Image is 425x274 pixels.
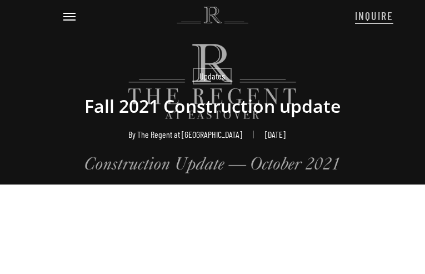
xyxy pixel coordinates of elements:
[355,9,393,22] span: INQUIRE
[253,131,297,138] span: [DATE]
[355,3,393,27] a: INQUIRE
[26,84,399,128] h1: Fall 2021 Construction update
[128,131,136,138] span: By
[63,11,76,22] a: Navigation Menu
[193,68,232,84] a: Updates
[137,129,242,140] a: The Regent at [GEOGRAPHIC_DATA]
